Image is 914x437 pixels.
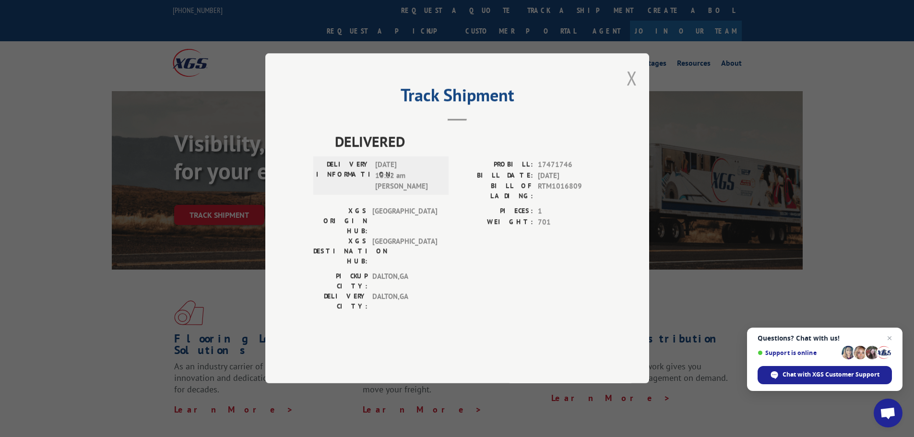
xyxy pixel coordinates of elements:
[457,217,533,228] label: WEIGHT:
[372,292,437,312] span: DALTON , GA
[313,206,368,236] label: XGS ORIGIN HUB:
[627,65,637,91] button: Close modal
[538,170,601,181] span: [DATE]
[313,236,368,267] label: XGS DESTINATION HUB:
[457,181,533,201] label: BILL OF LADING:
[538,160,601,171] span: 17471746
[316,160,370,192] label: DELIVERY INFORMATION:
[457,170,533,181] label: BILL DATE:
[538,206,601,217] span: 1
[313,88,601,106] h2: Track Shipment
[372,236,437,267] span: [GEOGRAPHIC_DATA]
[375,160,440,192] span: [DATE] 10:12 am [PERSON_NAME]
[874,399,902,427] div: Open chat
[783,370,879,379] span: Chat with XGS Customer Support
[457,206,533,217] label: PIECES:
[884,332,895,344] span: Close chat
[758,334,892,342] span: Questions? Chat with us!
[372,272,437,292] span: DALTON , GA
[335,131,601,153] span: DELIVERED
[313,292,368,312] label: DELIVERY CITY:
[538,217,601,228] span: 701
[457,160,533,171] label: PROBILL:
[372,206,437,236] span: [GEOGRAPHIC_DATA]
[758,366,892,384] div: Chat with XGS Customer Support
[538,181,601,201] span: RTM1016809
[313,272,368,292] label: PICKUP CITY:
[758,349,838,356] span: Support is online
